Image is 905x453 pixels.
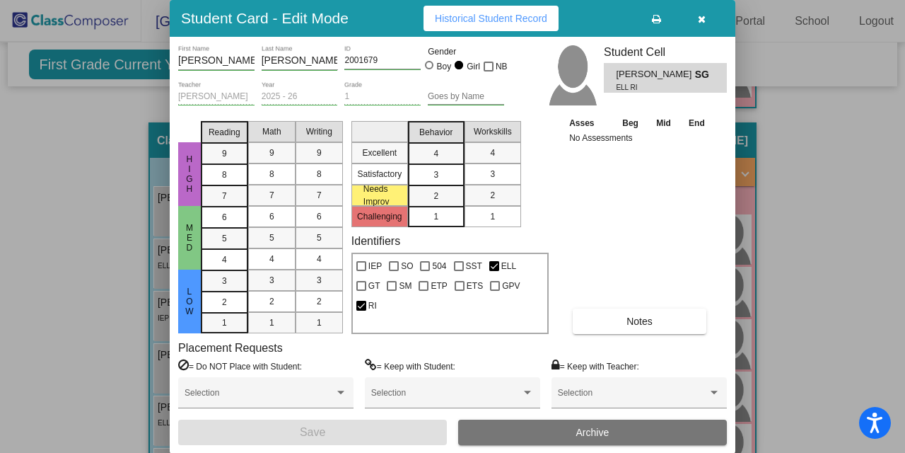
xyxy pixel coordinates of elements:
[262,92,338,102] input: year
[269,316,274,329] span: 1
[181,9,349,27] h3: Student Card - Edit Mode
[183,223,196,253] span: Med
[269,231,274,244] span: 5
[317,274,322,287] span: 3
[262,125,281,138] span: Math
[317,295,322,308] span: 2
[419,126,452,139] span: Behavior
[573,309,706,334] button: Notes
[368,277,380,294] span: GT
[317,168,322,180] span: 8
[222,296,227,309] span: 2
[490,147,495,159] span: 4
[466,258,482,275] span: SST
[648,115,679,131] th: Mid
[695,67,715,82] span: SG
[300,426,325,438] span: Save
[222,168,227,181] span: 8
[490,168,495,180] span: 3
[458,420,727,445] button: Archive
[679,115,713,131] th: End
[401,258,413,275] span: SO
[501,258,516,275] span: ELL
[566,131,714,145] td: No Assessments
[344,56,421,66] input: Enter ID
[502,277,520,294] span: GPV
[431,277,447,294] span: ETP
[433,168,438,181] span: 3
[317,231,322,244] span: 5
[576,427,609,438] span: Archive
[467,277,483,294] span: ETS
[433,190,438,202] span: 2
[178,359,302,373] label: = Do NOT Place with Student:
[466,60,480,73] div: Girl
[365,359,455,373] label: = Keep with Student:
[317,316,322,329] span: 1
[496,58,508,75] span: NB
[317,147,322,159] span: 9
[222,275,227,287] span: 3
[209,126,240,139] span: Reading
[317,189,322,202] span: 7
[317,210,322,223] span: 6
[269,147,274,159] span: 9
[433,210,438,223] span: 1
[613,115,647,131] th: Beg
[269,168,274,180] span: 8
[178,420,447,445] button: Save
[269,253,274,265] span: 4
[344,92,421,102] input: grade
[317,253,322,265] span: 4
[433,147,438,160] span: 4
[399,277,411,294] span: SM
[626,316,653,327] span: Notes
[428,92,504,102] input: goes by name
[616,67,694,82] span: [PERSON_NAME]
[222,190,227,202] span: 7
[368,258,382,275] span: IEP
[269,189,274,202] span: 7
[269,274,274,287] span: 3
[428,45,504,58] mat-label: Gender
[178,341,283,355] label: Placement Requests
[306,125,332,138] span: Writing
[222,232,227,245] span: 5
[222,211,227,224] span: 6
[490,210,495,223] span: 1
[566,115,613,131] th: Asses
[435,13,547,24] span: Historical Student Record
[351,234,400,248] label: Identifiers
[436,60,452,73] div: Boy
[183,154,196,194] span: HIgh
[222,316,227,329] span: 1
[368,297,377,314] span: RI
[424,6,559,31] button: Historical Student Record
[178,92,255,102] input: teacher
[551,359,639,373] label: = Keep with Teacher:
[474,125,512,138] span: Workskills
[222,253,227,266] span: 4
[269,295,274,308] span: 2
[432,258,446,275] span: 504
[490,189,495,202] span: 2
[269,210,274,223] span: 6
[604,45,727,59] h3: Student Cell
[183,287,196,316] span: Low
[222,147,227,160] span: 9
[616,82,684,93] span: ELL RI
